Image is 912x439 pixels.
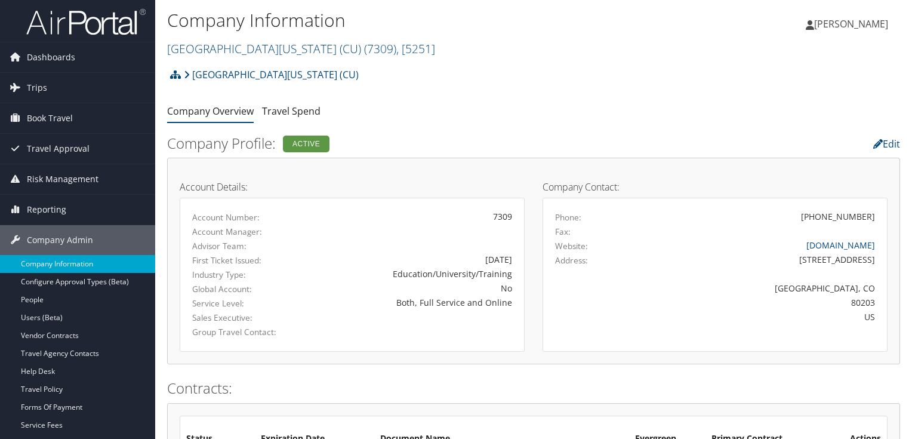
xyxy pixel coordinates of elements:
[192,312,287,324] label: Sales Executive:
[806,6,900,42] a: [PERSON_NAME]
[555,240,588,252] label: Website:
[167,105,254,118] a: Company Overview
[305,268,512,280] div: Education/University/Training
[27,103,73,133] span: Book Travel
[27,164,98,194] span: Risk Management
[555,211,581,223] label: Phone:
[262,105,321,118] a: Travel Spend
[305,210,512,223] div: 7309
[27,134,90,164] span: Travel Approval
[180,182,525,192] h4: Account Details:
[192,269,287,281] label: Industry Type:
[555,226,571,238] label: Fax:
[801,210,875,223] div: [PHONE_NUMBER]
[814,17,888,30] span: [PERSON_NAME]
[167,378,900,398] h2: Contracts:
[305,253,512,266] div: [DATE]
[640,282,876,294] div: [GEOGRAPHIC_DATA], CO
[192,326,287,338] label: Group Travel Contact:
[396,41,435,57] span: , [ 5251 ]
[640,311,876,323] div: US
[555,254,588,266] label: Address:
[192,226,287,238] label: Account Manager:
[192,240,287,252] label: Advisor Team:
[27,195,66,225] span: Reporting
[283,136,329,152] div: Active
[192,254,287,266] label: First Ticket Issued:
[305,282,512,294] div: No
[305,296,512,309] div: Both, Full Service and Online
[192,297,287,309] label: Service Level:
[364,41,396,57] span: ( 7309 )
[640,253,876,266] div: [STREET_ADDRESS]
[26,8,146,36] img: airportal-logo.png
[806,240,875,251] a: [DOMAIN_NAME]
[184,63,359,87] a: [GEOGRAPHIC_DATA][US_STATE] (CU)
[873,137,900,151] a: Edit
[640,296,876,309] div: 80203
[543,182,888,192] h4: Company Contact:
[167,8,656,33] h1: Company Information
[27,225,93,255] span: Company Admin
[27,42,75,72] span: Dashboards
[192,211,287,223] label: Account Number:
[27,73,47,103] span: Trips
[192,283,287,295] label: Global Account:
[167,41,435,57] a: [GEOGRAPHIC_DATA][US_STATE] (CU)
[167,133,650,154] h2: Company Profile:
